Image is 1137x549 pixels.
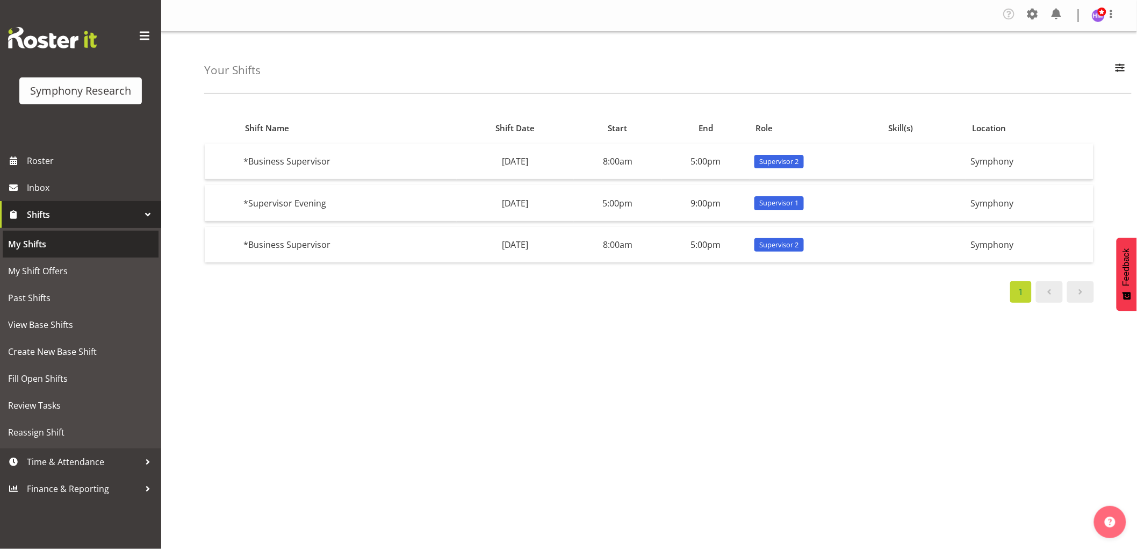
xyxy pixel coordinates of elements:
[239,185,457,221] td: *Supervisor Evening
[759,198,798,208] span: Supervisor 1
[457,227,574,262] td: [DATE]
[966,144,1093,180] td: Symphony
[1122,248,1132,286] span: Feedback
[245,122,450,134] div: Shift Name
[3,311,159,338] a: View Base Shifts
[463,122,567,134] div: Shift Date
[3,392,159,419] a: Review Tasks
[8,424,153,440] span: Reassign Shift
[1117,238,1137,311] button: Feedback - Show survey
[8,290,153,306] span: Past Shifts
[8,263,153,279] span: My Shift Offers
[668,122,744,134] div: End
[1105,517,1116,527] img: help-xxl-2.png
[3,419,159,446] a: Reassign Shift
[574,144,662,180] td: 8:00am
[759,156,798,167] span: Supervisor 2
[204,64,261,76] h4: Your Shifts
[966,227,1093,262] td: Symphony
[239,227,457,262] td: *Business Supervisor
[662,185,750,221] td: 9:00pm
[574,185,662,221] td: 5:00pm
[8,344,153,360] span: Create New Base Shift
[27,153,156,169] span: Roster
[662,227,750,262] td: 5:00pm
[8,370,153,387] span: Fill Open Shifts
[1092,9,1105,22] img: hitesh-makan1261.jpg
[27,180,156,196] span: Inbox
[662,144,750,180] td: 5:00pm
[756,122,876,134] div: Role
[30,83,131,99] div: Symphony Research
[966,185,1093,221] td: Symphony
[8,27,97,48] img: Rosterit website logo
[3,258,159,284] a: My Shift Offers
[1109,59,1132,82] button: Filter Employees
[3,231,159,258] a: My Shifts
[3,365,159,392] a: Fill Open Shifts
[973,122,1088,134] div: Location
[8,236,153,252] span: My Shifts
[888,122,960,134] div: Skill(s)
[3,338,159,365] a: Create New Base Shift
[8,397,153,413] span: Review Tasks
[27,481,140,497] span: Finance & Reporting
[8,317,153,333] span: View Base Shifts
[457,185,574,221] td: [DATE]
[27,206,140,223] span: Shifts
[457,144,574,180] td: [DATE]
[574,227,662,262] td: 8:00am
[580,122,656,134] div: Start
[759,240,798,250] span: Supervisor 2
[3,284,159,311] a: Past Shifts
[239,144,457,180] td: *Business Supervisor
[27,454,140,470] span: Time & Attendance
